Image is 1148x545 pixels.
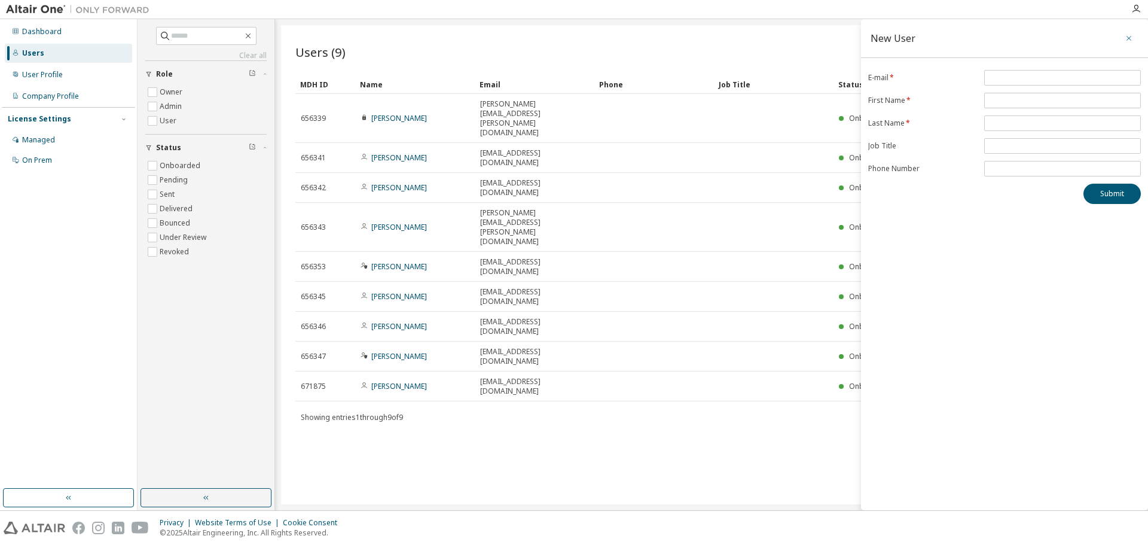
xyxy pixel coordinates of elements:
span: 656342 [301,183,326,193]
div: Phone [599,75,709,94]
label: First Name [868,96,977,105]
div: Name [360,75,470,94]
div: Job Title [719,75,829,94]
span: 671875 [301,382,326,391]
label: Job Title [868,141,977,151]
span: [EMAIL_ADDRESS][DOMAIN_NAME] [480,377,589,396]
a: [PERSON_NAME] [371,381,427,391]
img: facebook.svg [72,522,85,534]
label: Owner [160,85,185,99]
label: Phone Number [868,164,977,173]
img: Altair One [6,4,155,16]
div: Privacy [160,518,195,528]
span: [PERSON_NAME][EMAIL_ADDRESS][PERSON_NAME][DOMAIN_NAME] [480,208,589,246]
a: [PERSON_NAME] [371,291,427,302]
span: 656341 [301,153,326,163]
label: Onboarded [160,159,203,173]
img: altair_logo.svg [4,522,65,534]
label: Bounced [160,216,193,230]
label: Pending [160,173,190,187]
div: Email [480,75,590,94]
label: Revoked [160,245,191,259]
button: Role [145,61,267,87]
span: Onboarded [849,381,890,391]
div: Users [22,48,44,58]
div: MDH ID [300,75,350,94]
span: 656347 [301,352,326,361]
a: [PERSON_NAME] [371,351,427,361]
span: Clear filter [249,143,256,153]
span: 656345 [301,292,326,302]
label: User [160,114,179,128]
span: Showing entries 1 through 9 of 9 [301,412,403,422]
div: Cookie Consent [283,518,344,528]
a: [PERSON_NAME] [371,153,427,163]
div: Company Profile [22,92,79,101]
label: Last Name [868,118,977,128]
span: Role [156,69,173,79]
span: Onboarded [849,113,890,123]
div: License Settings [8,114,71,124]
p: © 2025 Altair Engineering, Inc. All Rights Reserved. [160,528,344,538]
span: [EMAIL_ADDRESS][DOMAIN_NAME] [480,257,589,276]
div: User Profile [22,70,63,80]
div: On Prem [22,156,52,165]
label: E-mail [868,73,977,83]
span: Clear filter [249,69,256,79]
span: Onboarded [849,153,890,163]
div: New User [871,34,915,43]
span: [EMAIL_ADDRESS][DOMAIN_NAME] [480,347,589,366]
label: Under Review [160,230,209,245]
span: Onboarded [849,261,890,272]
span: 656339 [301,114,326,123]
span: Onboarded [849,351,890,361]
span: [EMAIL_ADDRESS][DOMAIN_NAME] [480,287,589,306]
img: youtube.svg [132,522,149,534]
div: Managed [22,135,55,145]
label: Sent [160,187,177,202]
span: [EMAIL_ADDRESS][DOMAIN_NAME] [480,178,589,197]
span: [EMAIL_ADDRESS][DOMAIN_NAME] [480,317,589,336]
span: Onboarded [849,222,890,232]
label: Delivered [160,202,195,216]
a: [PERSON_NAME] [371,321,427,331]
span: Status [156,143,181,153]
img: instagram.svg [92,522,105,534]
a: Clear all [145,51,267,60]
a: [PERSON_NAME] [371,222,427,232]
span: [EMAIL_ADDRESS][DOMAIN_NAME] [480,148,589,168]
span: [PERSON_NAME][EMAIL_ADDRESS][PERSON_NAME][DOMAIN_NAME] [480,99,589,138]
a: [PERSON_NAME] [371,182,427,193]
span: 656346 [301,322,326,331]
button: Submit [1083,184,1141,204]
button: Status [145,135,267,161]
a: [PERSON_NAME] [371,113,427,123]
div: Status [838,75,1065,94]
span: Users (9) [295,44,346,60]
span: Onboarded [849,291,890,302]
span: 656353 [301,262,326,272]
span: Onboarded [849,182,890,193]
div: Dashboard [22,27,62,36]
label: Admin [160,99,184,114]
a: [PERSON_NAME] [371,261,427,272]
div: Website Terms of Use [195,518,283,528]
span: 656343 [301,223,326,232]
span: Onboarded [849,321,890,331]
img: linkedin.svg [112,522,124,534]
